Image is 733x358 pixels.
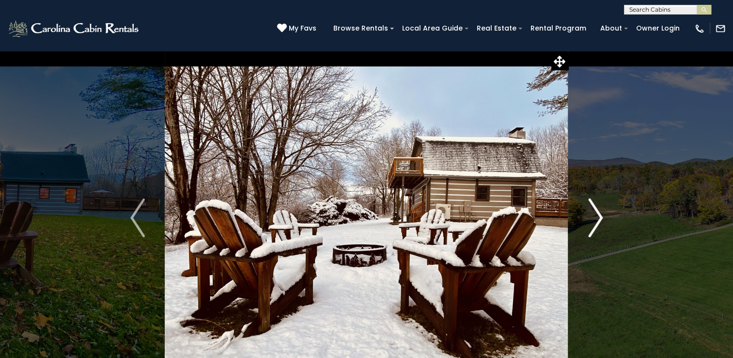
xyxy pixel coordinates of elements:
a: My Favs [277,23,319,34]
img: arrow [588,198,603,237]
img: mail-regular-white.png [715,23,726,34]
a: Rental Program [526,21,591,36]
img: arrow [130,198,145,237]
img: phone-regular-white.png [694,23,705,34]
a: Owner Login [631,21,685,36]
a: Real Estate [472,21,521,36]
a: Local Area Guide [397,21,468,36]
a: About [595,21,627,36]
span: My Favs [289,23,316,33]
a: Browse Rentals [328,21,393,36]
img: White-1-2.png [7,19,141,38]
